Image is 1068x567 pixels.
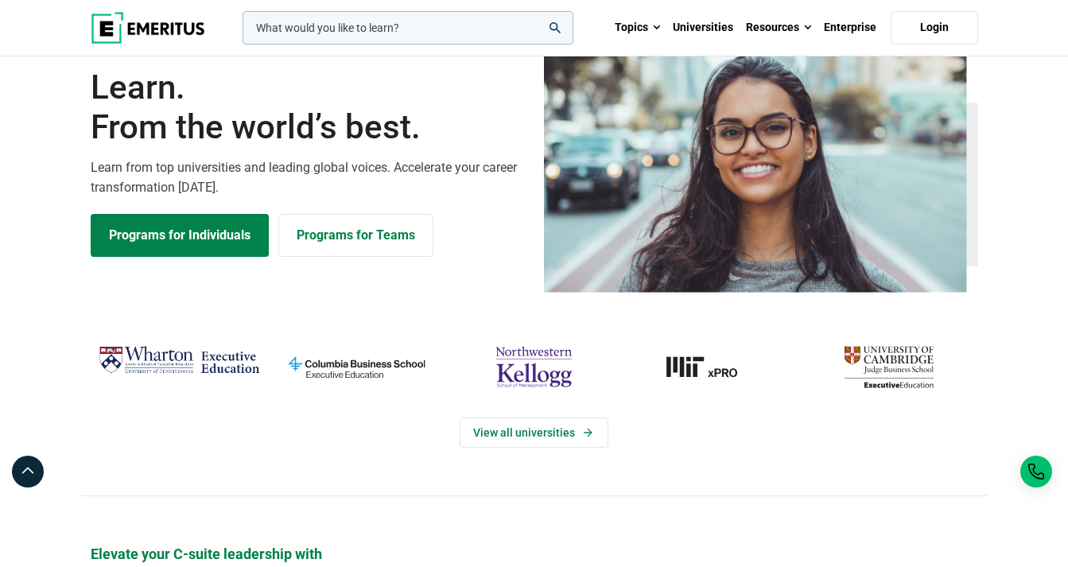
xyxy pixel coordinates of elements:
[631,340,792,393] a: MIT-xPRO
[276,340,437,393] img: columbia-business-school
[243,11,573,45] input: woocommerce-product-search-field-0
[91,214,269,257] a: Explore Programs
[544,43,967,293] img: Learn from the world's best
[91,157,525,198] p: Learn from top universities and leading global voices. Accelerate your career transformation [DATE].
[91,68,525,148] h1: Learn.
[631,340,792,393] img: MIT xPRO
[99,340,260,380] img: Wharton Executive Education
[891,11,978,45] a: Login
[91,107,525,147] span: From the world’s best.
[278,214,433,257] a: Explore for Business
[453,340,615,393] img: northwestern-kellogg
[460,417,608,448] a: View Universities
[808,340,969,393] img: cambridge-judge-business-school
[91,544,978,564] p: Elevate your C-suite leadership with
